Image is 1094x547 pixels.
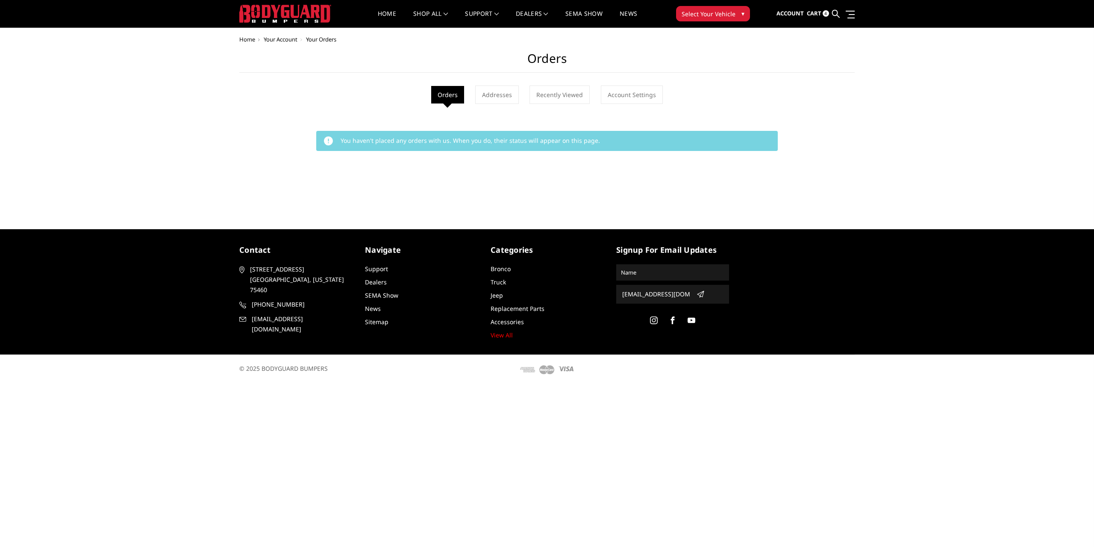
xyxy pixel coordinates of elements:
[776,9,804,17] span: Account
[239,5,331,23] img: BODYGUARD BUMPERS
[365,305,381,313] a: News
[413,11,448,27] a: shop all
[491,305,544,313] a: Replacement Parts
[239,299,352,310] a: [PHONE_NUMBER]
[491,244,603,256] h5: Categories
[491,291,503,299] a: Jeep
[365,244,478,256] h5: Navigate
[365,291,398,299] a: SEMA Show
[619,287,693,301] input: Email
[365,278,387,286] a: Dealers
[431,86,464,103] li: Orders
[601,86,663,104] a: Account Settings
[378,11,396,27] a: Home
[776,2,804,25] a: Account
[465,11,499,27] a: Support
[807,9,821,17] span: Cart
[741,9,744,18] span: ▾
[616,244,729,256] h5: signup for email updates
[365,265,388,273] a: Support
[676,6,750,21] button: Select Your Vehicle
[239,364,328,373] span: © 2025 BODYGUARD BUMPERS
[252,299,351,310] span: [PHONE_NUMBER]
[618,266,728,279] input: Name
[491,278,506,286] a: Truck
[807,2,829,25] a: Cart 4
[239,51,855,73] h1: Orders
[516,11,548,27] a: Dealers
[475,86,519,104] a: Addresses
[239,244,352,256] h5: contact
[529,86,590,104] a: Recently Viewed
[491,265,511,273] a: Bronco
[491,331,513,339] a: View All
[823,10,829,17] span: 4
[306,35,336,43] span: Your Orders
[252,314,351,334] span: [EMAIL_ADDRESS][DOMAIN_NAME]
[250,264,349,295] span: [STREET_ADDRESS] [GEOGRAPHIC_DATA], [US_STATE] 75460
[239,35,255,43] a: Home
[341,136,600,145] span: You haven't placed any orders with us. When you do, their status will appear on this page.
[682,9,735,18] span: Select Your Vehicle
[239,314,352,334] a: [EMAIL_ADDRESS][DOMAIN_NAME]
[620,11,637,27] a: News
[491,318,524,326] a: Accessories
[365,318,388,326] a: Sitemap
[565,11,603,27] a: SEMA Show
[264,35,297,43] a: Your Account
